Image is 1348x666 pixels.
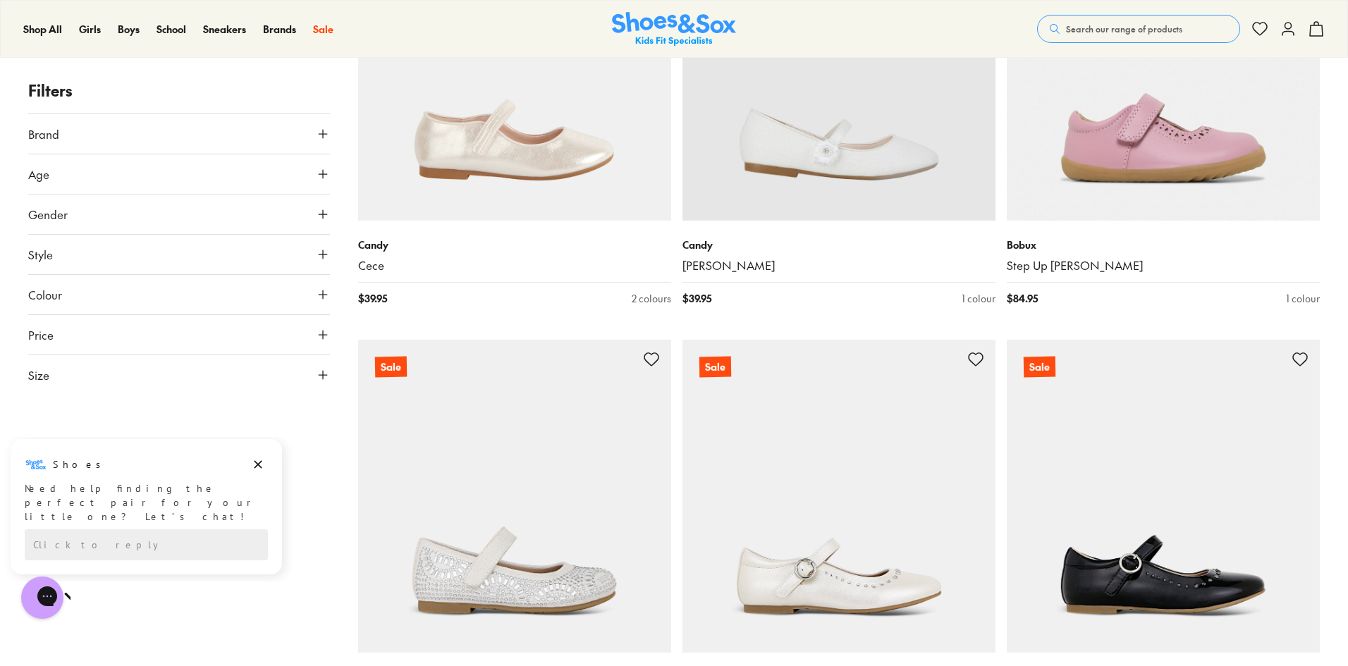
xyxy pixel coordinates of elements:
[28,366,49,383] span: Size
[203,22,246,37] a: Sneakers
[1007,291,1038,306] span: $ 84.95
[25,16,47,39] img: Shoes logo
[682,291,711,306] span: $ 39.95
[28,195,330,234] button: Gender
[358,238,671,252] p: Candy
[1024,356,1055,377] p: Sale
[28,206,68,223] span: Gender
[313,22,333,36] span: Sale
[118,22,140,36] span: Boys
[28,114,330,154] button: Brand
[28,235,330,274] button: Style
[28,166,49,183] span: Age
[682,238,995,252] p: Candy
[358,291,387,306] span: $ 39.95
[203,22,246,36] span: Sneakers
[374,356,407,378] p: Sale
[682,258,995,273] a: [PERSON_NAME]
[263,22,296,37] a: Brands
[358,340,671,653] a: Sale
[1007,238,1320,252] p: Bobux
[79,22,101,36] span: Girls
[248,18,268,37] button: Dismiss campaign
[313,22,333,37] a: Sale
[157,22,186,37] a: School
[1037,15,1240,43] button: Search our range of products
[28,355,330,395] button: Size
[28,125,59,142] span: Brand
[118,22,140,37] a: Boys
[23,22,62,36] span: Shop All
[1007,258,1320,273] a: Step Up [PERSON_NAME]
[1286,291,1320,306] div: 1 colour
[699,356,731,377] p: Sale
[25,92,268,123] div: Reply to the campaigns
[612,12,736,47] img: SNS_Logo_Responsive.svg
[962,291,995,306] div: 1 colour
[11,2,282,137] div: Campaign message
[28,286,62,303] span: Colour
[28,326,54,343] span: Price
[1066,23,1182,35] span: Search our range of products
[79,22,101,37] a: Girls
[263,22,296,36] span: Brands
[358,258,671,273] a: Cece
[632,291,671,306] div: 2 colours
[28,154,330,194] button: Age
[28,275,330,314] button: Colour
[11,16,282,87] div: Message from Shoes. Need help finding the perfect pair for your little one? Let’s chat!
[682,340,995,653] a: Sale
[53,20,109,35] h3: Shoes
[23,22,62,37] a: Shop All
[14,572,71,624] iframe: Gorgias live chat messenger
[157,22,186,36] span: School
[1007,340,1320,653] a: Sale
[612,12,736,47] a: Shoes & Sox
[28,79,330,102] p: Filters
[28,246,53,263] span: Style
[25,44,268,87] div: Need help finding the perfect pair for your little one? Let’s chat!
[28,315,330,354] button: Price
